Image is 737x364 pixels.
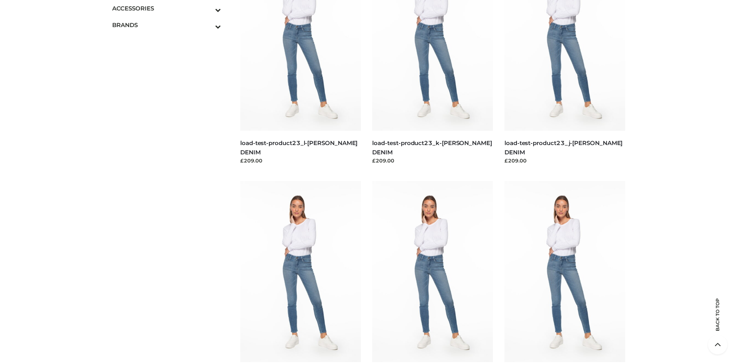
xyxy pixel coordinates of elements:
a: load-test-product23_j-[PERSON_NAME] DENIM [504,139,622,156]
a: load-test-product23_l-[PERSON_NAME] DENIM [240,139,357,156]
span: ACCESSORIES [112,4,221,13]
div: £209.00 [372,157,493,164]
span: Back to top [708,312,727,331]
a: BRANDSToggle Submenu [112,17,221,33]
div: £209.00 [504,157,625,164]
a: load-test-product23_k-[PERSON_NAME] DENIM [372,139,492,156]
div: £209.00 [240,157,361,164]
span: BRANDS [112,21,221,29]
button: Toggle Submenu [194,17,221,33]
